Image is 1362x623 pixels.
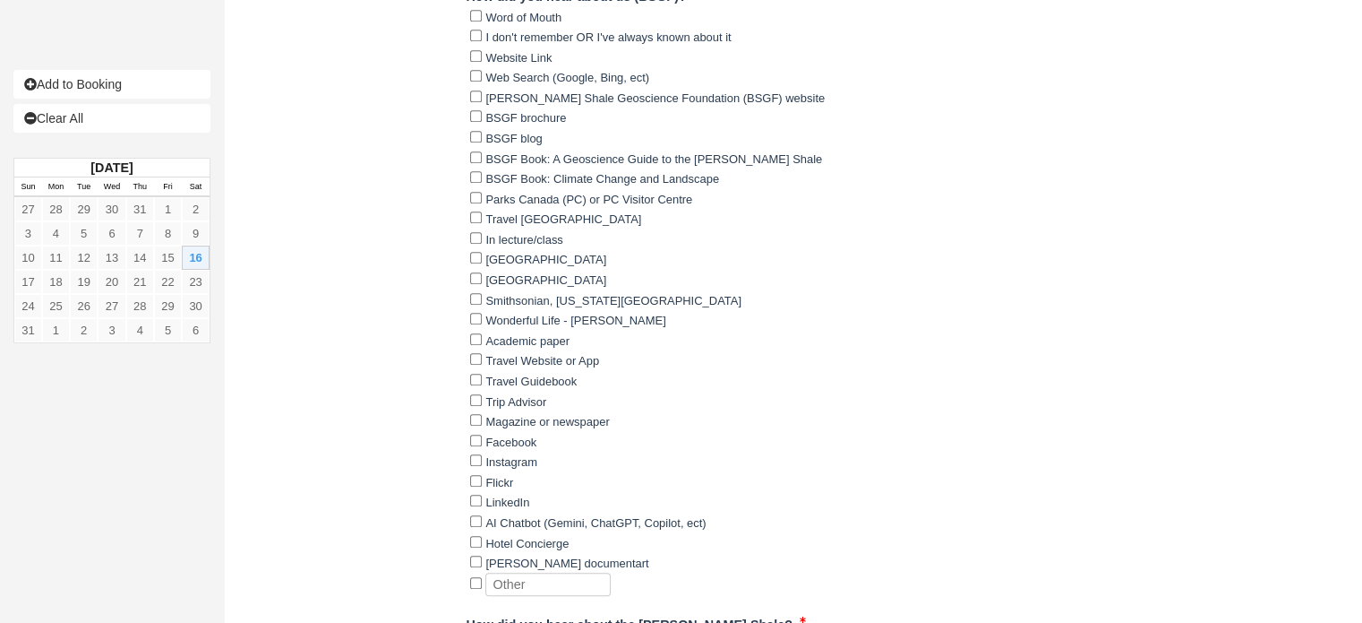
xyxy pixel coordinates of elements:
[42,246,70,270] a: 11
[13,104,210,133] a: Clear All
[485,294,741,307] label: Smithsonian, [US_STATE][GEOGRAPHIC_DATA]
[485,71,649,84] label: Web Search (Google, Bing, ect)
[98,318,125,342] a: 3
[154,270,182,294] a: 22
[154,318,182,342] a: 5
[485,375,577,388] label: Travel Guidebook
[126,221,154,246] a: 7
[98,294,125,318] a: 27
[182,270,210,294] a: 23
[13,70,210,99] a: Add to Booking
[126,246,154,270] a: 14
[485,395,546,409] label: Trip Advisor
[98,221,125,246] a: 6
[98,197,125,221] a: 30
[485,152,822,166] label: BSGF Book: A Geoscience Guide to the [PERSON_NAME] Shale
[485,51,552,65] label: Website Link
[485,172,719,186] label: BSGF Book: Climate Change and Landscape
[126,197,154,221] a: 31
[126,177,154,197] th: Thu
[70,270,98,294] a: 19
[485,334,570,348] label: Academic paper
[485,91,825,105] label: [PERSON_NAME] Shale Geoscience Foundation (BSGF) website
[485,273,606,287] label: [GEOGRAPHIC_DATA]
[42,270,70,294] a: 18
[42,177,70,197] th: Mon
[126,270,154,294] a: 21
[70,294,98,318] a: 26
[70,197,98,221] a: 29
[90,160,133,175] strong: [DATE]
[485,537,569,550] label: Hotel Concierge
[485,415,609,428] label: Magazine or newspaper
[42,197,70,221] a: 28
[154,177,182,197] th: Fri
[485,253,606,266] label: [GEOGRAPHIC_DATA]
[485,354,599,368] label: Travel Website or App
[485,233,562,247] label: In lecture/class
[70,246,98,270] a: 12
[182,318,210,342] a: 6
[485,111,566,125] label: BSGF brochure
[485,573,611,596] input: Other
[42,294,70,318] a: 25
[14,221,42,246] a: 3
[485,516,706,530] label: AI Chatbot (Gemini, ChatGPT, Copilot, ect)
[14,294,42,318] a: 24
[154,197,182,221] a: 1
[14,197,42,221] a: 27
[182,177,210,197] th: Sat
[182,294,210,318] a: 30
[70,318,98,342] a: 2
[485,476,513,489] label: Flickr
[42,221,70,246] a: 4
[154,246,182,270] a: 15
[98,177,125,197] th: Wed
[485,314,665,327] label: Wonderful Life - [PERSON_NAME]
[485,212,641,226] label: Travel [GEOGRAPHIC_DATA]
[485,132,542,145] label: BSGF blog
[154,221,182,246] a: 8
[126,294,154,318] a: 28
[485,11,561,24] label: Word of Mouth
[485,496,529,509] label: LinkedIn
[14,318,42,342] a: 31
[485,30,731,44] label: I don't remember OR I've always known about it
[485,455,537,469] label: Instagram
[14,177,42,197] th: Sun
[485,436,536,449] label: Facebook
[485,557,648,570] label: [PERSON_NAME] documentart
[98,246,125,270] a: 13
[182,246,210,270] a: 16
[182,221,210,246] a: 9
[182,197,210,221] a: 2
[485,193,692,206] label: Parks Canada (PC) or PC Visitor Centre
[14,270,42,294] a: 17
[14,246,42,270] a: 10
[154,294,182,318] a: 29
[98,270,125,294] a: 20
[42,318,70,342] a: 1
[70,177,98,197] th: Tue
[70,221,98,246] a: 5
[126,318,154,342] a: 4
